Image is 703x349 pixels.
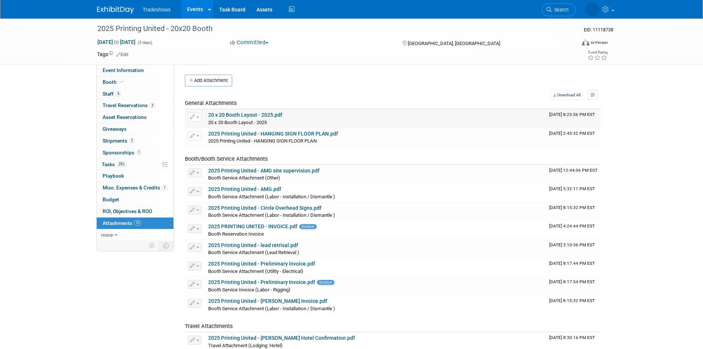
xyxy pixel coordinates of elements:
a: Travel Reservations3 [97,100,173,111]
td: Upload Timestamp [546,184,601,202]
td: Upload Timestamp [546,109,601,128]
span: Booth Service Attachment (Other) [208,175,280,181]
span: Booth Service Attachment (Labor - Installation / Dismantle ) [208,306,335,311]
span: Upload Timestamp [549,223,595,229]
span: 25% [117,161,127,167]
span: Booth Service Invoice (Labor - Rigging) [208,287,290,292]
span: Misc. Expenses & Credits [103,185,168,191]
div: In-Person [590,40,608,45]
span: Upload Timestamp [549,279,595,284]
span: 2 [129,138,135,143]
a: Shipments2 [97,135,173,147]
span: Booth Service Attachment (Labor - Installation / Dismantle ) [208,212,335,218]
span: 1 [136,150,142,155]
span: Upload Timestamp [549,298,595,303]
td: Toggle Event Tabs [158,241,173,250]
a: Edit [116,52,128,57]
span: 3 [149,103,155,108]
span: Upload Timestamp [549,168,597,173]
span: Upload Timestamp [549,131,595,136]
div: Event Format [532,38,608,49]
td: Upload Timestamp [546,240,601,258]
i: Booth reservation complete [120,80,124,84]
a: 2025 Printing United - Preliminary Invoice.pdf [208,261,315,267]
span: 2025 Printing United - HANGING SIGN FLOOR PLAN [208,138,317,144]
a: Tasks25% [97,159,173,170]
span: (3 days) [137,40,152,45]
span: Travel Attachments [185,323,233,329]
span: Event ID: 11118738 [584,27,613,32]
span: Asset Reservations [103,114,147,120]
a: Staff5 [97,88,173,100]
span: [DATE] [DATE] [97,39,136,45]
a: 2025 PRINTING UNITED - INVOICE.pdf [208,223,297,229]
td: Upload Timestamp [546,277,601,295]
a: Playbook [97,170,173,182]
button: Add Attachment [185,75,232,86]
span: Staff [103,91,121,97]
span: Invoice [299,224,317,229]
a: 20 x 20 Booth Layout - 2025.pdf [208,112,282,118]
a: Search [542,3,576,16]
div: Event Rating [587,51,607,54]
span: 5 [116,91,121,96]
span: 13 [134,220,141,226]
a: 2025 Printing United - AMG site supervision.pdf [208,168,320,174]
span: 20 x 20 Booth Layout - 2025 [208,120,267,125]
a: Misc. Expenses & Credits1 [97,182,173,194]
a: 2025 Printing United - AMG.pdf [208,186,281,192]
span: Shipments [103,138,135,144]
span: Upload Timestamp [549,335,595,340]
td: Tags [97,51,128,58]
a: 2025 Printing United - lead retrival.pdf [208,242,298,248]
span: Tradeshows [143,7,171,13]
td: Upload Timestamp [546,165,601,184]
td: Upload Timestamp [546,128,601,147]
span: Upload Timestamp [549,261,595,266]
span: Booth/Booth Service Attachments [185,155,268,162]
a: 2025 Printing United - HANGING SIGN FLOOR PLAN.pdf [208,131,338,137]
span: Booth Reservation Invoice [208,231,264,237]
a: Sponsorships1 [97,147,173,158]
img: ExhibitDay [97,6,134,14]
a: Asset Reservations [97,112,173,123]
span: more [101,232,113,238]
a: more [97,229,173,241]
td: Upload Timestamp [546,258,601,277]
span: General Attachments [185,100,237,106]
td: Upload Timestamp [546,221,601,239]
span: Upload Timestamp [549,186,595,191]
a: Attachments13 [97,218,173,229]
span: Event Information [103,67,144,73]
span: Attachments [103,220,141,226]
a: Booth [97,76,173,88]
td: Upload Timestamp [546,202,601,221]
span: Search [552,7,569,13]
span: Booth [103,79,125,85]
a: Giveaways [97,123,173,135]
span: ROI, Objectives & ROO [103,208,152,214]
a: Event Information [97,65,173,76]
span: [GEOGRAPHIC_DATA], [GEOGRAPHIC_DATA] [408,41,500,46]
a: 2025 Printing United - Preliminary Invoice.pdf [208,279,315,285]
span: Playbook [103,173,124,179]
span: Upload Timestamp [549,205,595,210]
span: Tasks [102,161,127,167]
td: Upload Timestamp [546,295,601,314]
span: Sponsorships [103,150,142,155]
span: Budget [103,196,119,202]
td: Personalize Event Tab Strip [146,241,159,250]
span: Giveaways [103,126,127,132]
span: Booth Service Attachment (Labor - Installation / Dismantle ) [208,194,335,199]
a: 2025 Printing United - [PERSON_NAME] Invoice.pdf [208,298,327,304]
a: Budget [97,194,173,205]
span: Upload Timestamp [549,112,595,117]
span: to [113,39,120,45]
div: 2025 Printing United - 20x20 Booth [95,22,565,35]
span: Travel Reservations [103,102,155,108]
a: Download All [551,90,583,100]
img: Format-Inperson.png [582,40,589,45]
span: Upload Timestamp [549,242,595,247]
span: 1 [162,185,168,191]
img: Janet Wong [585,3,599,17]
